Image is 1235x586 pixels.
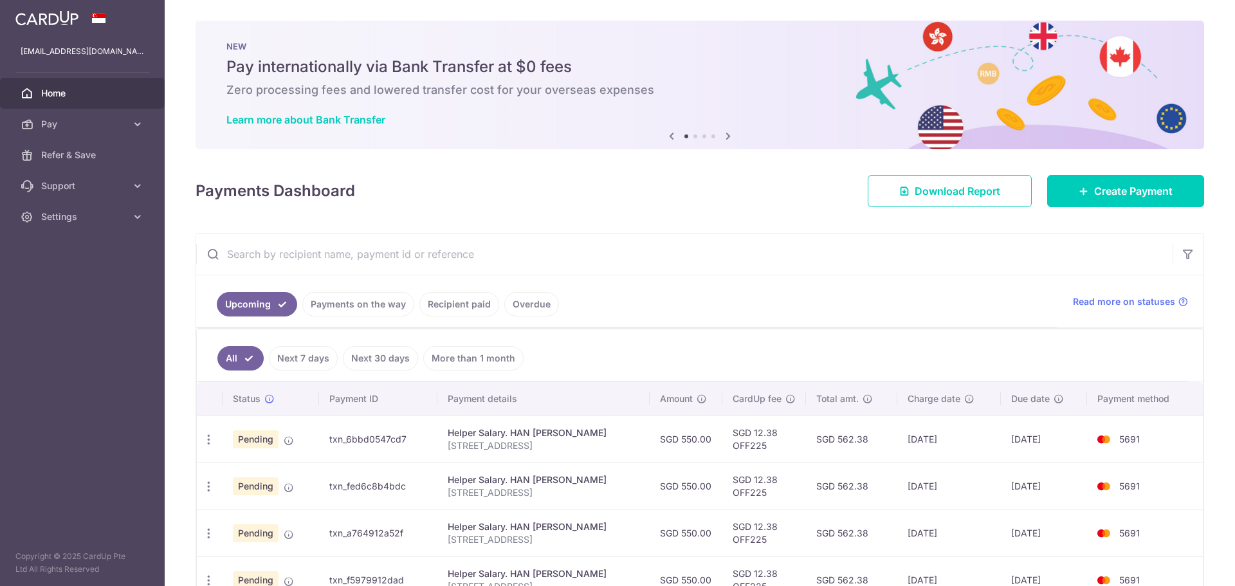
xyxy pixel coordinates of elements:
img: Bank Card [1091,526,1117,541]
span: 5691 [1119,574,1140,585]
p: [STREET_ADDRESS] [448,439,639,452]
div: Helper Salary. HAN [PERSON_NAME] [448,567,639,580]
a: Download Report [868,175,1032,207]
span: Amount [660,392,693,405]
span: Read more on statuses [1073,295,1175,308]
span: Pending [233,477,279,495]
td: SGD 550.00 [650,462,722,509]
span: Settings [41,210,126,223]
span: 5691 [1119,527,1140,538]
td: [DATE] [897,462,1001,509]
span: CardUp fee [733,392,782,405]
span: Charge date [908,392,960,405]
td: SGD 12.38 OFF225 [722,416,806,462]
span: Status [233,392,261,405]
p: NEW [226,41,1173,51]
td: txn_a764912a52f [319,509,437,556]
td: [DATE] [897,416,1001,462]
img: Bank Card [1091,432,1117,447]
a: All [217,346,264,371]
td: SGD 550.00 [650,416,722,462]
div: Helper Salary. HAN [PERSON_NAME] [448,520,639,533]
a: Overdue [504,292,559,316]
td: SGD 12.38 OFF225 [722,509,806,556]
td: [DATE] [1001,416,1088,462]
td: SGD 562.38 [806,416,897,462]
span: Pending [233,430,279,448]
td: [DATE] [897,509,1001,556]
th: Payment method [1087,382,1203,416]
p: [STREET_ADDRESS] [448,533,639,546]
a: Next 30 days [343,346,418,371]
td: txn_6bbd0547cd7 [319,416,437,462]
td: SGD 562.38 [806,462,897,509]
input: Search by recipient name, payment id or reference [196,233,1173,275]
td: SGD 562.38 [806,509,897,556]
a: Read more on statuses [1073,295,1188,308]
td: SGD 12.38 OFF225 [722,462,806,509]
h4: Payments Dashboard [196,179,355,203]
td: [DATE] [1001,509,1088,556]
span: Home [41,87,126,100]
img: Bank Card [1091,479,1117,494]
a: Learn more about Bank Transfer [226,113,385,126]
span: Refer & Save [41,149,126,161]
span: Create Payment [1094,183,1173,199]
h5: Pay internationally via Bank Transfer at $0 fees [226,57,1173,77]
td: [DATE] [1001,462,1088,509]
div: Helper Salary. HAN [PERSON_NAME] [448,473,639,486]
span: Pay [41,118,126,131]
img: Bank transfer banner [196,21,1204,149]
a: Recipient paid [419,292,499,316]
th: Payment details [437,382,650,416]
td: SGD 550.00 [650,509,722,556]
img: CardUp [15,10,78,26]
a: Upcoming [217,292,297,316]
span: 5691 [1119,481,1140,491]
span: Due date [1011,392,1050,405]
p: [STREET_ADDRESS] [448,486,639,499]
span: Total amt. [816,392,859,405]
a: Payments on the way [302,292,414,316]
td: txn_fed6c8b4bdc [319,462,437,509]
a: More than 1 month [423,346,524,371]
a: Create Payment [1047,175,1204,207]
span: Download Report [915,183,1000,199]
span: Pending [233,524,279,542]
span: 5691 [1119,434,1140,444]
div: Helper Salary. HAN [PERSON_NAME] [448,426,639,439]
th: Payment ID [319,382,437,416]
h6: Zero processing fees and lowered transfer cost for your overseas expenses [226,82,1173,98]
span: Support [41,179,126,192]
p: [EMAIL_ADDRESS][DOMAIN_NAME] [21,45,144,58]
a: Next 7 days [269,346,338,371]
